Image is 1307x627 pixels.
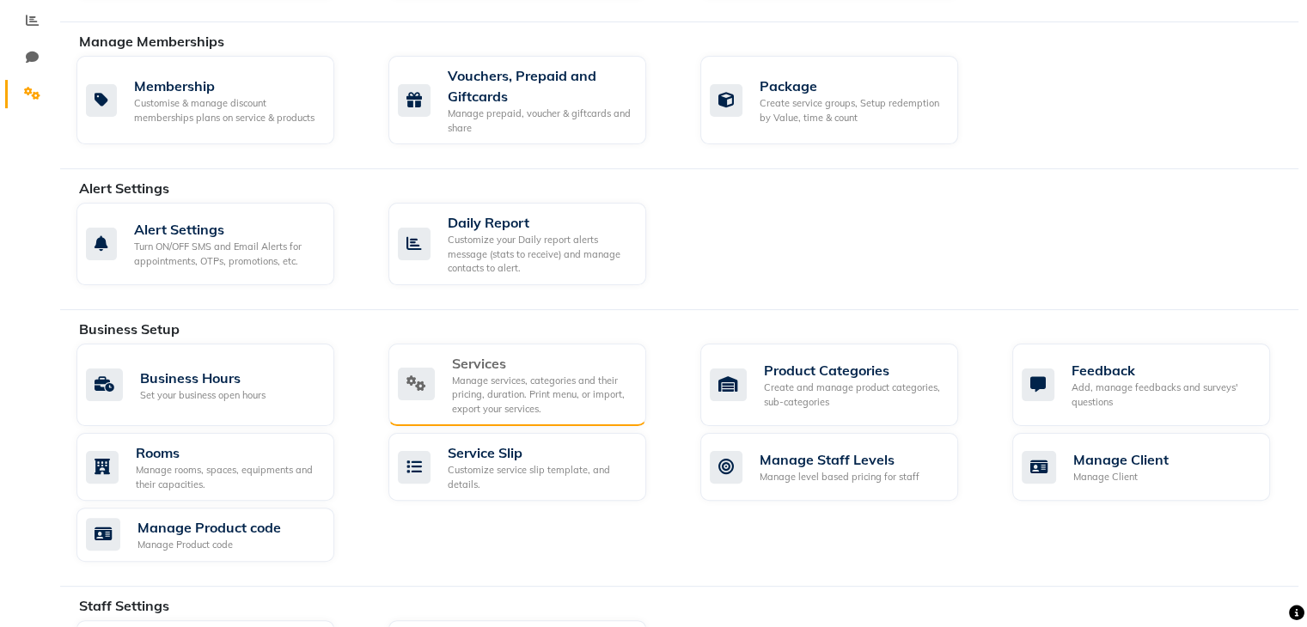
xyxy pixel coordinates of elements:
div: Customize service slip template, and details. [448,463,632,491]
div: Manage Client [1073,449,1169,470]
div: Daily Report [448,212,632,233]
div: Package [760,76,944,96]
div: Add, manage feedbacks and surveys' questions [1072,380,1256,409]
a: RoomsManage rooms, spaces, equipments and their capacities. [76,433,363,501]
div: Manage level based pricing for staff [760,470,919,484]
a: Service SlipCustomize service slip template, and details. [388,433,675,501]
a: Manage Product codeManage Product code [76,508,363,562]
a: Vouchers, Prepaid and GiftcardsManage prepaid, voucher & giftcards and share [388,56,675,144]
div: Service Slip [448,442,632,463]
div: Create and manage product categories, sub-categories [764,380,944,409]
a: Manage ClientManage Client [1012,433,1298,501]
a: Business HoursSet your business open hours [76,344,363,427]
a: MembershipCustomise & manage discount memberships plans on service & products [76,56,363,144]
div: Business Hours [140,368,266,388]
div: Manage services, categories and their pricing, duration. Print menu, or import, export your servi... [452,374,632,417]
div: Turn ON/OFF SMS and Email Alerts for appointments, OTPs, promotions, etc. [134,240,321,268]
div: Create service groups, Setup redemption by Value, time & count [760,96,944,125]
div: Feedback [1072,360,1256,380]
div: Vouchers, Prepaid and Giftcards [448,65,632,107]
div: Rooms [136,442,321,463]
div: Manage prepaid, voucher & giftcards and share [448,107,632,135]
div: Membership [134,76,321,96]
div: Services [452,353,632,374]
a: ServicesManage services, categories and their pricing, duration. Print menu, or import, export yo... [388,344,675,427]
div: Alert Settings [134,219,321,240]
div: Manage Staff Levels [760,449,919,470]
div: Manage Product code [137,517,281,538]
div: Set your business open hours [140,388,266,403]
a: PackageCreate service groups, Setup redemption by Value, time & count [700,56,986,144]
a: Product CategoriesCreate and manage product categories, sub-categories [700,344,986,427]
a: Alert SettingsTurn ON/OFF SMS and Email Alerts for appointments, OTPs, promotions, etc. [76,203,363,285]
div: Manage Client [1073,470,1169,484]
a: Manage Staff LevelsManage level based pricing for staff [700,433,986,501]
div: Product Categories [764,360,944,380]
a: Daily ReportCustomize your Daily report alerts message (stats to receive) and manage contacts to ... [388,203,675,285]
div: Manage Product code [137,538,281,552]
div: Manage rooms, spaces, equipments and their capacities. [136,463,321,491]
a: FeedbackAdd, manage feedbacks and surveys' questions [1012,344,1298,427]
div: Customize your Daily report alerts message (stats to receive) and manage contacts to alert. [448,233,632,276]
div: Customise & manage discount memberships plans on service & products [134,96,321,125]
